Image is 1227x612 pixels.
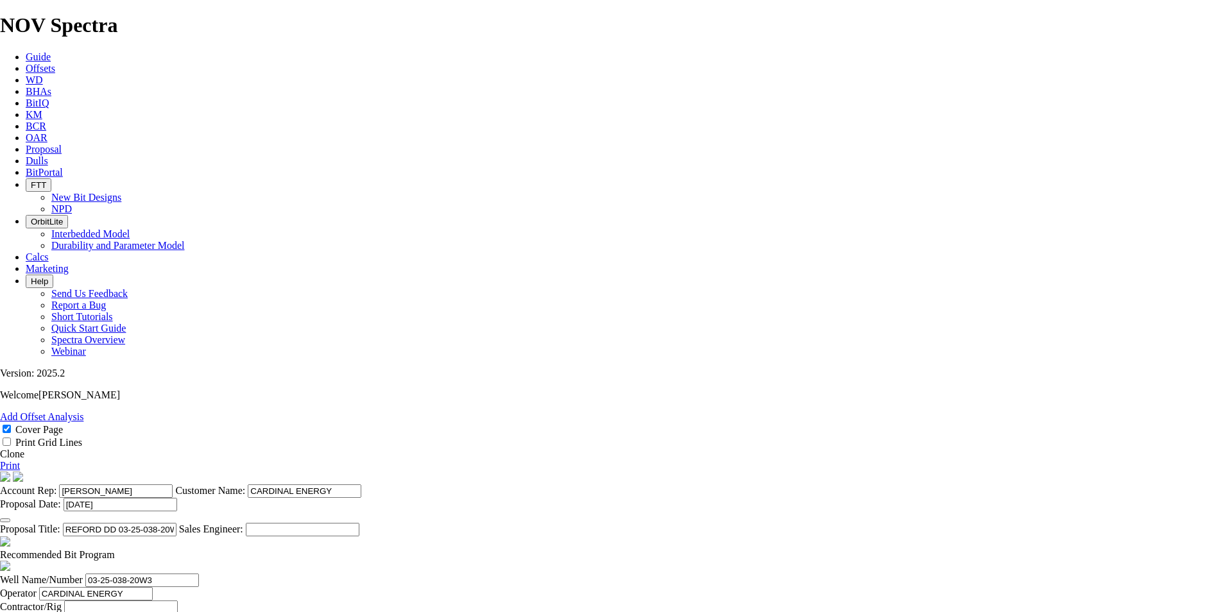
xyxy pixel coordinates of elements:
a: Short Tutorials [51,311,113,322]
label: Print Grid Lines [15,437,82,448]
label: Customer Name: [175,485,245,496]
a: WD [26,74,43,85]
a: BCR [26,121,46,132]
a: Quick Start Guide [51,323,126,334]
a: Marketing [26,263,69,274]
label: Sales Engineer: [179,523,243,534]
a: BitIQ [26,98,49,108]
button: FTT [26,178,51,192]
a: KM [26,109,42,120]
a: Send Us Feedback [51,288,128,299]
img: cover-graphic.e5199e77.png [13,472,23,482]
span: Help [31,276,48,286]
a: Proposal [26,144,62,155]
a: Webinar [51,346,86,357]
a: BHAs [26,86,51,97]
a: BitPortal [26,167,63,178]
button: OrbitLite [26,215,68,228]
a: Guide [26,51,51,62]
a: NPD [51,203,72,214]
a: Offsets [26,63,55,74]
a: OAR [26,132,47,143]
span: FTT [31,180,46,190]
a: Interbedded Model [51,228,130,239]
a: Report a Bug [51,300,106,310]
a: Durability and Parameter Model [51,240,185,251]
a: Calcs [26,251,49,262]
span: OrbitLite [31,217,63,226]
a: Spectra Overview [51,334,125,345]
a: New Bit Designs [51,192,121,203]
span: [PERSON_NAME] [39,389,120,400]
button: Help [26,275,53,288]
label: Cover Page [15,424,63,435]
a: Dulls [26,155,48,166]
